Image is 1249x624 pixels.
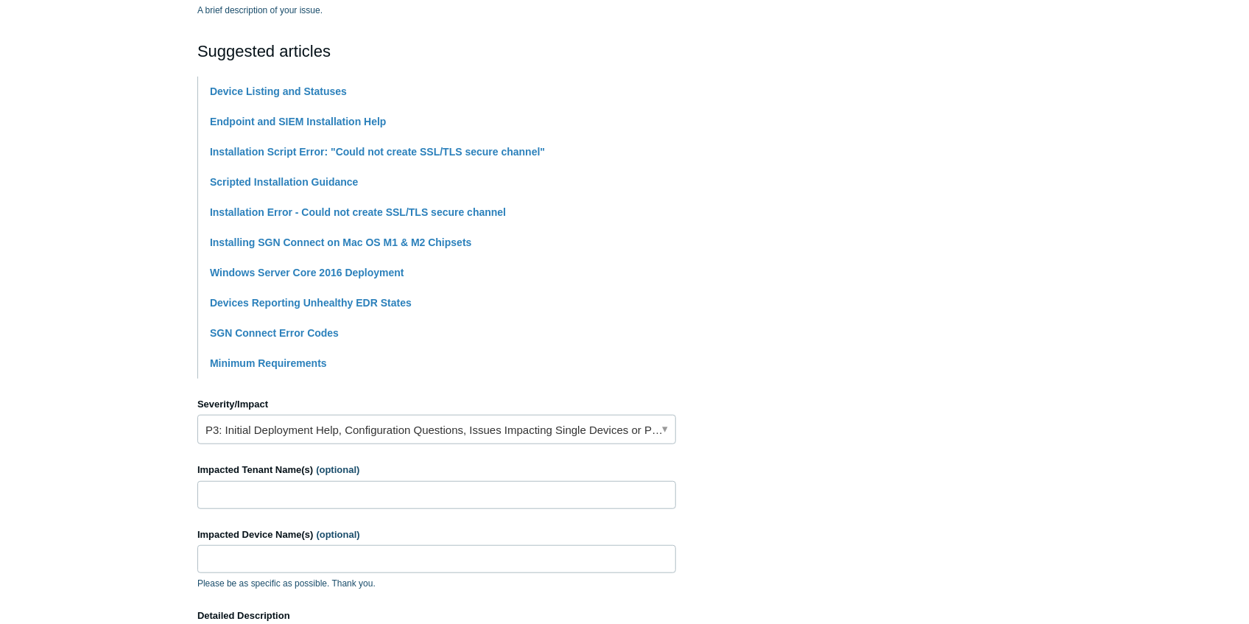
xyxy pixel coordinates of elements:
a: Windows Server Core 2016 Deployment [210,267,404,278]
a: Installation Script Error: "Could not create SSL/TLS secure channel" [210,146,545,158]
a: Device Listing and Statuses [210,85,347,97]
label: Severity/Impact [197,397,676,412]
a: Endpoint and SIEM Installation Help [210,116,387,127]
label: Detailed Description [197,609,676,623]
span: (optional) [317,529,360,540]
a: Minimum Requirements [210,357,327,369]
a: Installation Error - Could not create SSL/TLS secure channel [210,206,506,218]
a: SGN Connect Error Codes [210,327,339,339]
label: Impacted Tenant Name(s) [197,463,676,477]
span: (optional) [316,464,359,475]
p: Please be as specific as possible. Thank you. [197,577,676,590]
label: Impacted Device Name(s) [197,527,676,542]
p: A brief description of your issue. [197,4,676,17]
a: Scripted Installation Guidance [210,176,358,188]
a: Devices Reporting Unhealthy EDR States [210,297,412,309]
h2: Suggested articles [197,39,676,63]
a: Installing SGN Connect on Mac OS M1 & M2 Chipsets [210,236,472,248]
a: P3: Initial Deployment Help, Configuration Questions, Issues Impacting Single Devices or Past Out... [197,415,676,444]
